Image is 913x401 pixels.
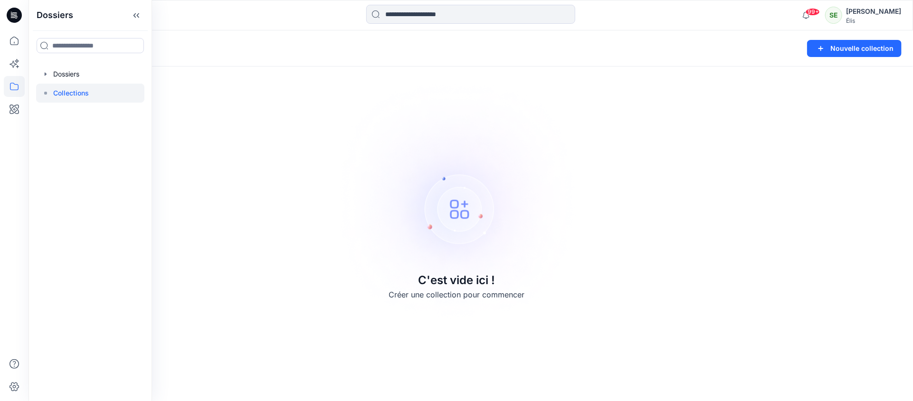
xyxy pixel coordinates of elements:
[846,7,901,15] font: [PERSON_NAME]
[829,11,838,19] font: SE
[830,44,894,52] font: Nouvelle collection
[807,40,902,57] button: Nouvelle collection
[324,68,589,334] img: Page de collections vides
[808,8,819,15] font: 99+
[846,17,855,24] font: Élis
[389,290,524,299] font: Créer une collection pour commencer
[37,10,73,20] font: Dossiers
[418,273,495,287] font: C'est vide ici !
[53,89,89,97] font: Collections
